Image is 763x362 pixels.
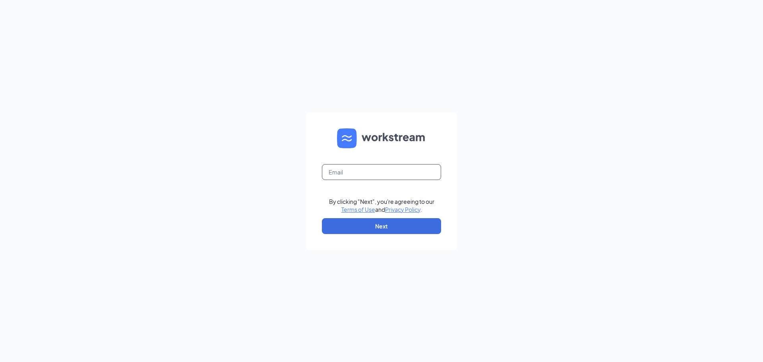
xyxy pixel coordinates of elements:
[337,128,426,148] img: WS logo and Workstream text
[385,206,420,213] a: Privacy Policy
[322,218,441,234] button: Next
[329,197,434,213] div: By clicking "Next", you're agreeing to our and .
[341,206,375,213] a: Terms of Use
[322,164,441,180] input: Email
